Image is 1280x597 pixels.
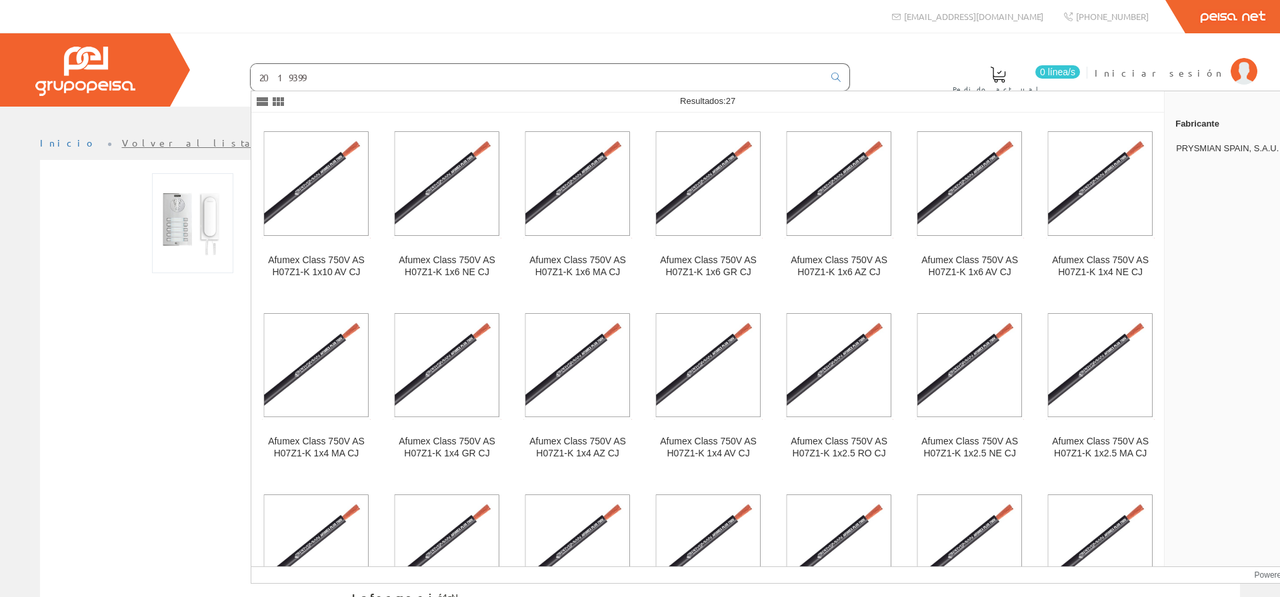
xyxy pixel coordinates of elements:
[1046,436,1155,460] div: Afumex Class 750V AS H07Z1-K 1x2.5 MA CJ
[523,436,632,460] div: Afumex Class 750V AS H07Z1-K 1x4 AZ CJ
[393,311,501,420] img: Afumex Class 750V AS H07Z1-K 1x4 GR CJ
[251,113,381,294] a: Afumex Class 750V AS H07Z1-K 1x10 AV CJ Afumex Class 750V AS H07Z1-K 1x10 AV CJ
[915,311,1024,420] img: Afumex Class 750V AS H07Z1-K 1x2.5 NE CJ
[1076,11,1149,22] span: [PHONE_NUMBER]
[393,255,501,279] div: Afumex Class 750V AS H07Z1-K 1x6 NE CJ
[513,295,643,475] a: Afumex Class 750V AS H07Z1-K 1x4 AZ CJ Afumex Class 750V AS H07Z1-K 1x4 AZ CJ
[915,255,1024,279] div: Afumex Class 750V AS H07Z1-K 1x6 AV CJ
[1035,295,1165,475] a: Afumex Class 750V AS H07Z1-K 1x2.5 MA CJ Afumex Class 750V AS H07Z1-K 1x2.5 MA CJ
[393,129,501,239] img: Afumex Class 750V AS H07Z1-K 1x6 NE CJ
[1046,311,1155,420] img: Afumex Class 750V AS H07Z1-K 1x2.5 MA CJ
[262,255,371,279] div: Afumex Class 750V AS H07Z1-K 1x10 AV CJ
[654,255,763,279] div: Afumex Class 750V AS H07Z1-K 1x6 GR CJ
[1046,129,1155,239] img: Afumex Class 750V AS H07Z1-K 1x4 NE CJ
[785,311,893,420] img: Afumex Class 750V AS H07Z1-K 1x2.5 RO CJ
[523,255,632,279] div: Afumex Class 750V AS H07Z1-K 1x6 MA CJ
[523,129,632,239] img: Afumex Class 750V AS H07Z1-K 1x6 MA CJ
[262,436,371,460] div: Afumex Class 750V AS H07Z1-K 1x4 MA CJ
[915,436,1024,460] div: Afumex Class 750V AS H07Z1-K 1x2.5 NE CJ
[774,295,904,475] a: Afumex Class 750V AS H07Z1-K 1x2.5 RO CJ Afumex Class 750V AS H07Z1-K 1x2.5 RO CJ
[1095,66,1224,79] span: Iniciar sesión
[382,113,512,294] a: Afumex Class 750V AS H07Z1-K 1x6 NE CJ Afumex Class 750V AS H07Z1-K 1x6 NE CJ
[643,295,773,475] a: Afumex Class 750V AS H07Z1-K 1x4 AV CJ Afumex Class 750V AS H07Z1-K 1x4 AV CJ
[122,137,385,149] a: Volver al listado de productos
[726,96,735,106] span: 27
[513,113,643,294] a: Afumex Class 750V AS H07Z1-K 1x6 MA CJ Afumex Class 750V AS H07Z1-K 1x6 MA CJ
[523,311,632,420] img: Afumex Class 750V AS H07Z1-K 1x4 AZ CJ
[251,295,381,475] a: Afumex Class 750V AS H07Z1-K 1x4 MA CJ Afumex Class 750V AS H07Z1-K 1x4 MA CJ
[35,47,135,96] img: Grupo Peisa
[905,295,1035,475] a: Afumex Class 750V AS H07Z1-K 1x2.5 NE CJ Afumex Class 750V AS H07Z1-K 1x2.5 NE CJ
[915,129,1024,239] img: Afumex Class 750V AS H07Z1-K 1x6 AV CJ
[785,436,893,460] div: Afumex Class 750V AS H07Z1-K 1x2.5 RO CJ
[680,96,735,106] span: Resultados:
[953,83,1043,96] span: Pedido actual
[654,436,763,460] div: Afumex Class 750V AS H07Z1-K 1x4 AV CJ
[1046,255,1155,279] div: Afumex Class 750V AS H07Z1-K 1x4 NE CJ
[262,311,371,420] img: Afumex Class 750V AS H07Z1-K 1x4 MA CJ
[654,129,763,239] img: Afumex Class 750V AS H07Z1-K 1x6 GR CJ
[152,173,233,273] img: Foto artículo Kit Portero City 4+n 10_l Fermax (121.8x150)
[785,255,893,279] div: Afumex Class 750V AS H07Z1-K 1x6 AZ CJ
[905,113,1035,294] a: Afumex Class 750V AS H07Z1-K 1x6 AV CJ Afumex Class 750V AS H07Z1-K 1x6 AV CJ
[382,295,512,475] a: Afumex Class 750V AS H07Z1-K 1x4 GR CJ Afumex Class 750V AS H07Z1-K 1x4 GR CJ
[774,113,904,294] a: Afumex Class 750V AS H07Z1-K 1x6 AZ CJ Afumex Class 750V AS H07Z1-K 1x6 AZ CJ
[1095,55,1257,68] a: Iniciar sesión
[40,137,97,149] a: Inicio
[393,436,501,460] div: Afumex Class 750V AS H07Z1-K 1x4 GR CJ
[262,129,371,239] img: Afumex Class 750V AS H07Z1-K 1x10 AV CJ
[643,113,773,294] a: Afumex Class 750V AS H07Z1-K 1x6 GR CJ Afumex Class 750V AS H07Z1-K 1x6 GR CJ
[654,311,763,420] img: Afumex Class 750V AS H07Z1-K 1x4 AV CJ
[1035,65,1080,79] span: 0 línea/s
[251,64,823,91] input: Buscar ...
[904,11,1043,22] span: [EMAIL_ADDRESS][DOMAIN_NAME]
[1035,113,1165,294] a: Afumex Class 750V AS H07Z1-K 1x4 NE CJ Afumex Class 750V AS H07Z1-K 1x4 NE CJ
[785,129,893,239] img: Afumex Class 750V AS H07Z1-K 1x6 AZ CJ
